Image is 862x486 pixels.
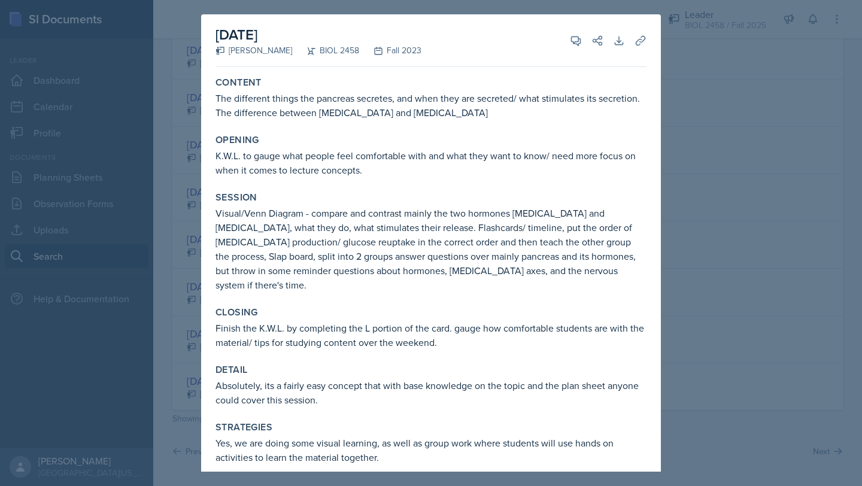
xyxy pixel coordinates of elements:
[359,44,421,57] div: Fall 2023
[292,44,359,57] div: BIOL 2458
[215,192,257,203] label: Session
[215,24,421,45] h2: [DATE]
[215,321,646,350] p: Finish the K.W.L. by completing the L portion of the card. gauge how comfortable students are wit...
[215,364,247,376] label: Detail
[215,421,272,433] label: Strategies
[215,306,258,318] label: Closing
[215,44,292,57] div: [PERSON_NAME]
[215,134,259,146] label: Opening
[215,436,646,464] p: Yes, we are doing some visual learning, as well as group work where students will use hands on ac...
[215,148,646,177] p: K.W.L. to gauge what people feel comfortable with and what they want to know/ need more focus on ...
[215,91,646,120] p: The different things the pancreas secretes, and when they are secreted/ what stimulates its secre...
[215,206,646,292] p: Visual/Venn Diagram - compare and contrast mainly the two hormones [MEDICAL_DATA] and [MEDICAL_DA...
[215,77,262,89] label: Content
[215,378,646,407] p: Absolutely, its a fairly easy concept that with base knowledge on the topic and the plan sheet an...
